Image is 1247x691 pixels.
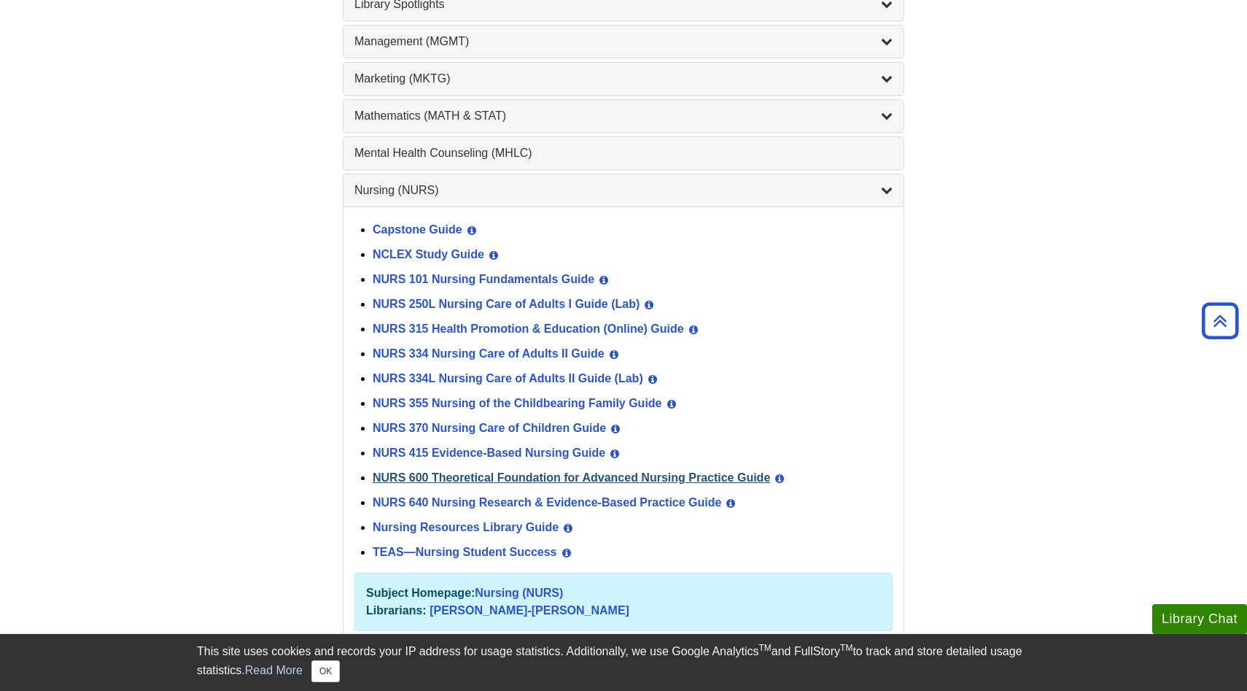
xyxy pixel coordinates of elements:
[311,660,340,682] button: Close
[840,643,852,653] sup: TM
[475,587,563,599] a: Nursing (NURS)
[354,144,893,162] a: Mental Health Counseling (MHLC)
[373,546,557,558] a: TEAS—Nursing Student Success
[1197,311,1243,331] a: Back to Top
[354,70,893,88] a: Marketing (MKTG)
[373,372,643,385] a: NURS 334L Nursing Care of Adults II Guide (Lab)
[373,223,462,236] a: Capstone Guide
[373,397,662,409] a: NURS 355 Nursing of the Childbearing Family Guide
[366,604,427,617] strong: Librarians:
[373,422,606,434] a: NURS 370 Nursing Care of Children Guide
[373,496,721,509] a: NURS 640 Nursing Research & Evidence-Based Practice Guide
[373,323,684,335] a: NURS 315 Health Promotion & Education (Online) Guide
[430,604,629,617] a: [PERSON_NAME]-[PERSON_NAME]
[1152,604,1247,634] button: Library Chat
[197,643,1050,682] div: This site uses cookies and records your IP address for usage statistics. Additionally, we use Goo...
[373,347,605,360] a: NURS 334 Nursing Care of Adults II Guide
[354,182,893,199] a: Nursing (NURS)
[373,521,559,533] a: Nursing Resources Library Guide
[245,664,303,676] a: Read More
[354,107,893,125] a: Mathematics (MATH & STAT)
[758,643,771,653] sup: TM
[373,273,594,285] a: NURS 101 Nursing Fundamentals Guide
[373,298,640,310] a: NURS 250L Nursing Care of Adults I Guide (Lab)
[366,587,475,599] strong: Subject Homepage:
[373,471,770,484] a: NURS 600 Theoretical Foundation for Advanced Nursing Practice Guide
[373,248,484,260] a: NCLEX Study Guide
[343,206,904,646] div: Nursing (NURS)
[373,447,605,459] a: NURS 415 Evidence-Based Nursing Guide
[354,33,893,50] a: Management (MGMT)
